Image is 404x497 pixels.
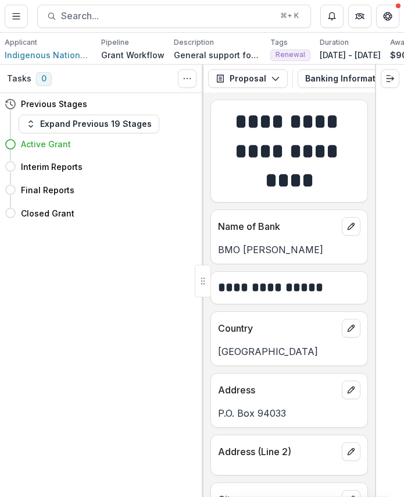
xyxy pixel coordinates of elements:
[21,161,83,173] h4: Interim Reports
[218,243,360,257] p: BMO [PERSON_NAME]
[218,406,360,420] p: P.O. Box 94033
[342,319,360,338] button: edit
[320,37,349,48] p: Duration
[21,184,74,196] h4: Final Reports
[5,5,28,28] button: Toggle Menu
[208,69,288,88] button: Proposal
[381,69,399,88] button: Expand right
[348,5,371,28] button: Partners
[37,5,311,28] button: Search...
[5,37,37,48] p: Applicant
[101,37,129,48] p: Pipeline
[342,381,360,399] button: edit
[21,207,74,219] h4: Closed Grant
[174,49,261,61] p: General support for In-Na-Po, Indigenous Nations Poets of $90,000 over three years: 2025: $30,000...
[276,51,305,59] span: Renewal
[101,49,165,61] p: Grant Workflow
[320,5,344,28] button: Notifications
[218,219,337,233] p: Name of Bank
[61,10,273,22] span: Search...
[7,73,31,84] h3: Tasks
[21,138,71,150] h4: Active Grant
[36,72,52,86] span: 0
[278,9,301,22] div: ⌘ + K
[270,37,288,48] p: Tags
[218,445,337,459] p: Address (Line 2)
[21,98,87,110] h4: Previous Stages
[218,383,337,397] p: Address
[178,69,196,88] button: Toggle View Cancelled Tasks
[342,217,360,236] button: edit
[376,5,399,28] button: Get Help
[5,49,92,61] a: Indigenous Nations Poets
[218,321,337,335] p: Country
[342,442,360,461] button: edit
[19,115,159,133] button: Expand Previous 19 Stages
[174,37,214,48] p: Description
[320,49,381,61] p: [DATE] - [DATE]
[218,345,360,358] p: [GEOGRAPHIC_DATA]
